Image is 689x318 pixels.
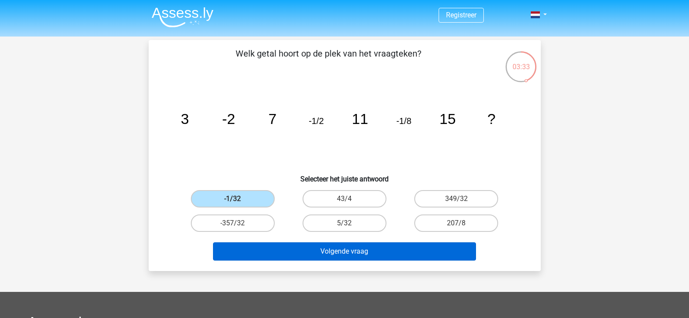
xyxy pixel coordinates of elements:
label: -1/32 [191,190,275,208]
tspan: -1/2 [309,116,324,126]
label: 349/32 [414,190,498,208]
tspan: 7 [268,111,276,127]
label: 207/8 [414,214,498,232]
img: Assessly [152,7,213,27]
tspan: 11 [352,111,368,127]
tspan: 15 [439,111,456,127]
h6: Selecteer het juiste antwoord [163,168,527,183]
label: 5/32 [303,214,386,232]
label: 43/4 [303,190,386,208]
tspan: 3 [180,111,189,127]
button: Volgende vraag [213,242,476,261]
div: 03:33 [505,50,537,72]
tspan: -1/8 [396,116,411,126]
label: -357/32 [191,214,275,232]
a: Registreer [446,11,476,19]
p: Welk getal hoort op de plek van het vraagteken? [163,47,494,73]
tspan: -2 [222,111,235,127]
tspan: ? [487,111,496,127]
